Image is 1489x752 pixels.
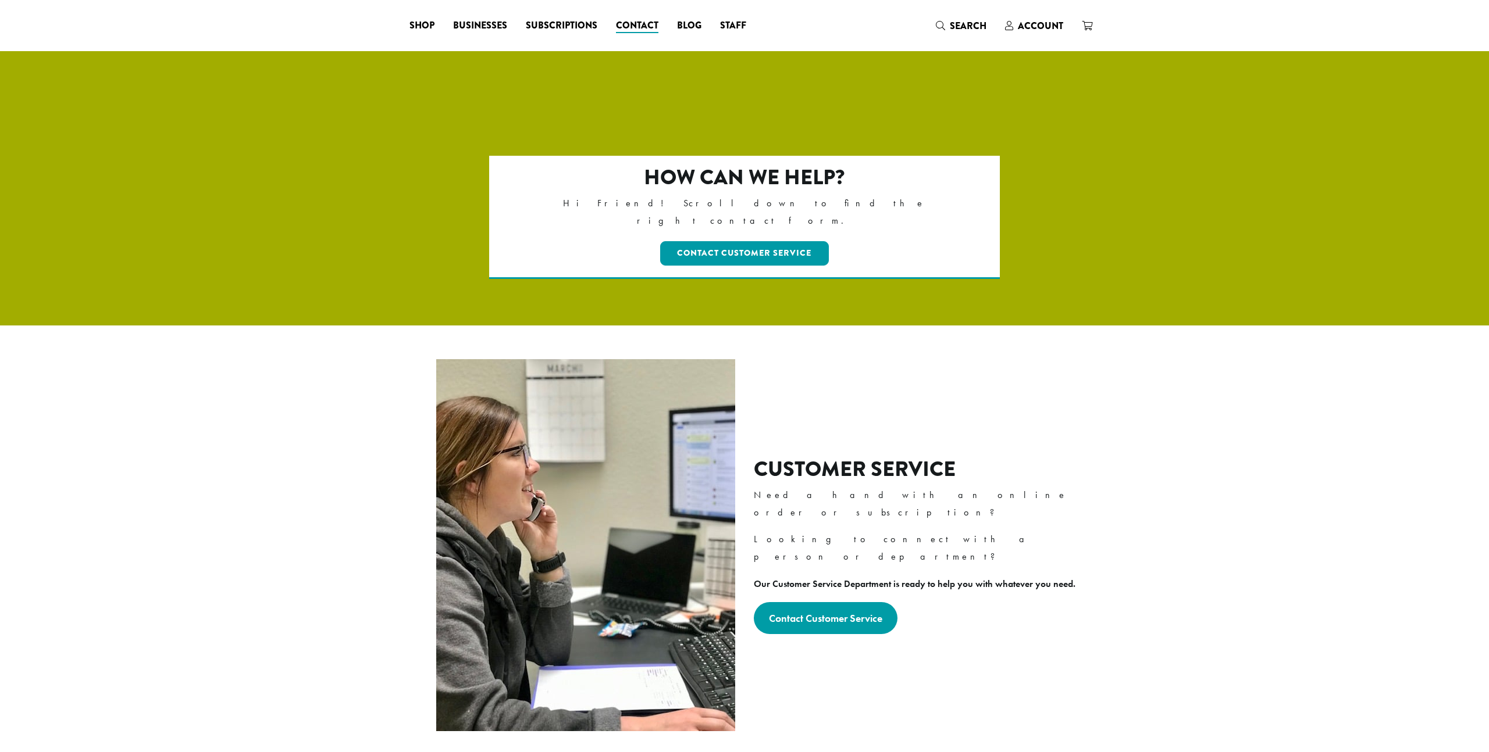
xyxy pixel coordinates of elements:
[711,16,756,35] a: Staff
[754,602,897,634] a: Contact Customer Service
[453,19,507,33] span: Businesses
[720,19,746,33] span: Staff
[540,165,950,190] h2: How can we help?
[754,486,1085,521] p: Need a hand with an online order or subscription?
[400,16,444,35] a: Shop
[754,457,1085,482] h2: Customer Service
[616,19,658,33] span: Contact
[677,19,701,33] span: Blog
[754,578,1075,590] strong: Our Customer Service Department is ready to help you with whatever you need.
[769,611,882,625] strong: Contact Customer Service
[927,16,996,35] a: Search
[526,19,597,33] span: Subscriptions
[754,531,1085,565] p: Looking to connect with a person or department?
[950,19,986,33] span: Search
[660,241,829,266] a: Contact Customer Service
[409,19,434,33] span: Shop
[1018,19,1063,33] span: Account
[540,195,950,230] p: Hi Friend! Scroll down to find the right contact form.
